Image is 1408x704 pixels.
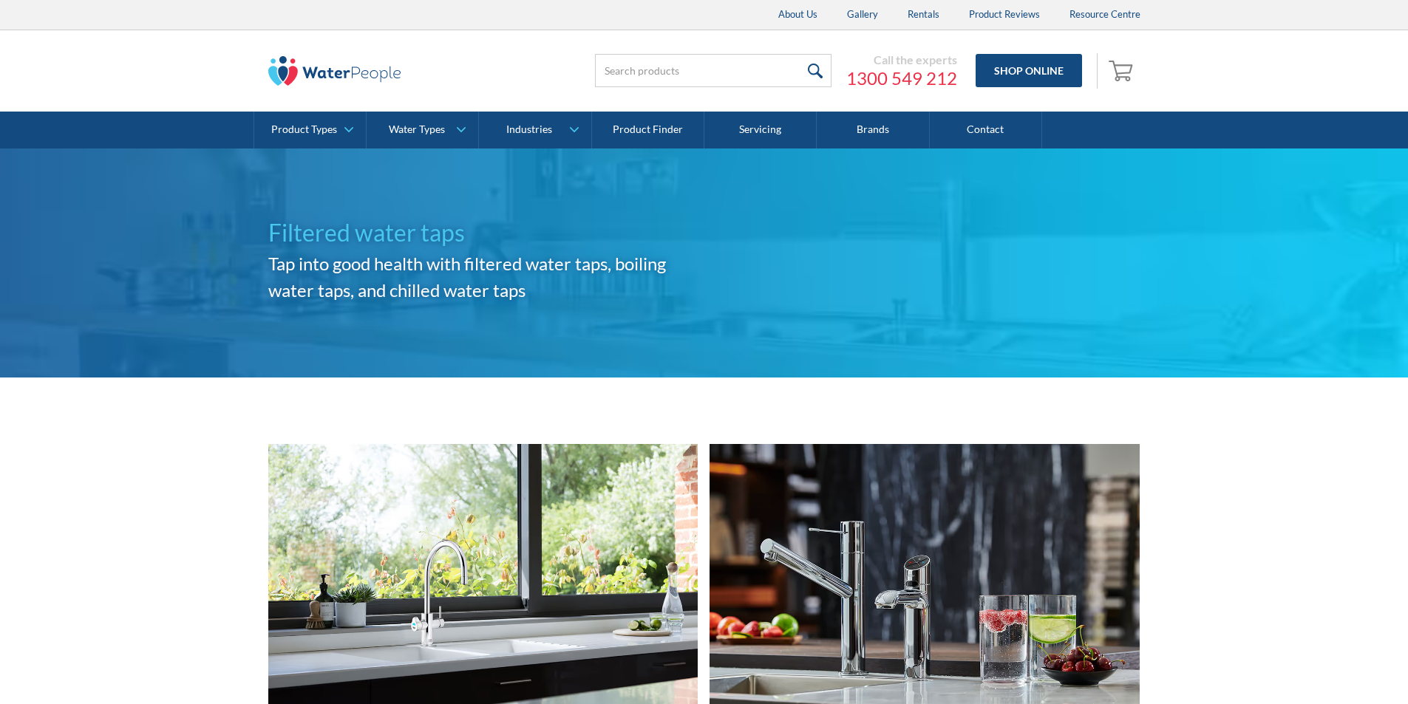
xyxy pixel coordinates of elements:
img: shopping cart [1109,58,1137,82]
a: Contact [930,112,1042,148]
a: Industries [479,112,591,148]
div: Industries [506,123,552,136]
div: Call the experts [846,52,957,67]
a: Servicing [704,112,817,148]
img: The Water People [268,56,401,86]
a: Open empty cart [1105,53,1140,89]
div: Water Types [389,123,445,136]
div: Product Types [271,123,337,136]
h2: Tap into good health with filtered water taps, boiling water taps, and chilled water taps [268,250,704,304]
a: Shop Online [976,54,1082,87]
a: Product Finder [592,112,704,148]
a: 1300 549 212 [846,67,957,89]
h1: Filtered water taps [268,215,704,250]
a: Water Types [367,112,478,148]
input: Search products [595,54,831,87]
a: Product Types [254,112,366,148]
a: Brands [817,112,929,148]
